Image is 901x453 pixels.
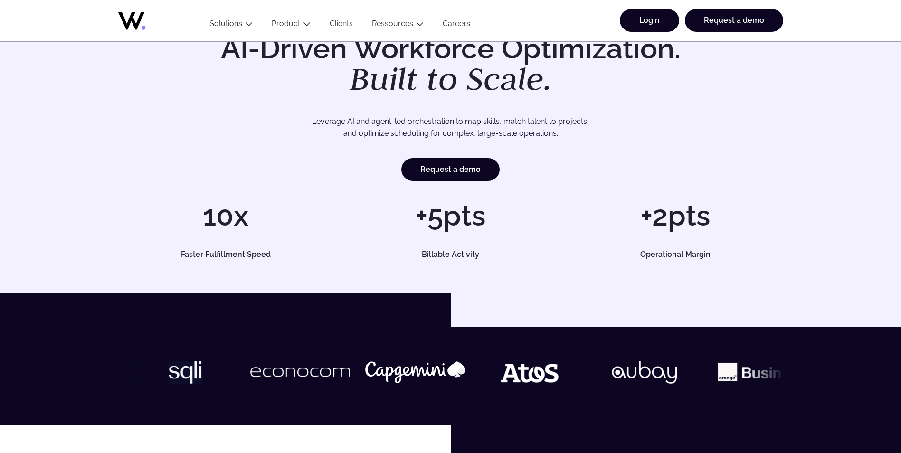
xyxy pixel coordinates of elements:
em: Built to Scale. [350,57,552,99]
a: Product [272,19,300,28]
a: Request a demo [685,9,783,32]
a: Careers [433,19,480,32]
iframe: Chatbot [838,390,888,440]
button: Solutions [200,19,262,32]
button: Product [262,19,320,32]
h1: AI-Driven Workforce Optimization. [208,34,694,95]
button: Ressources [362,19,433,32]
h5: Operational Margin [579,251,772,258]
a: Clients [320,19,362,32]
h5: Faster Fulfillment Speed [129,251,322,258]
a: Login [620,9,679,32]
p: Leverage AI and agent-led orchestration to map skills, match talent to projects, and optimize sch... [152,115,750,140]
a: Request a demo [401,158,500,181]
h1: +2pts [568,201,783,230]
h1: 10x [118,201,333,230]
a: Ressources [372,19,413,28]
h5: Billable Activity [354,251,548,258]
h1: +5pts [343,201,558,230]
